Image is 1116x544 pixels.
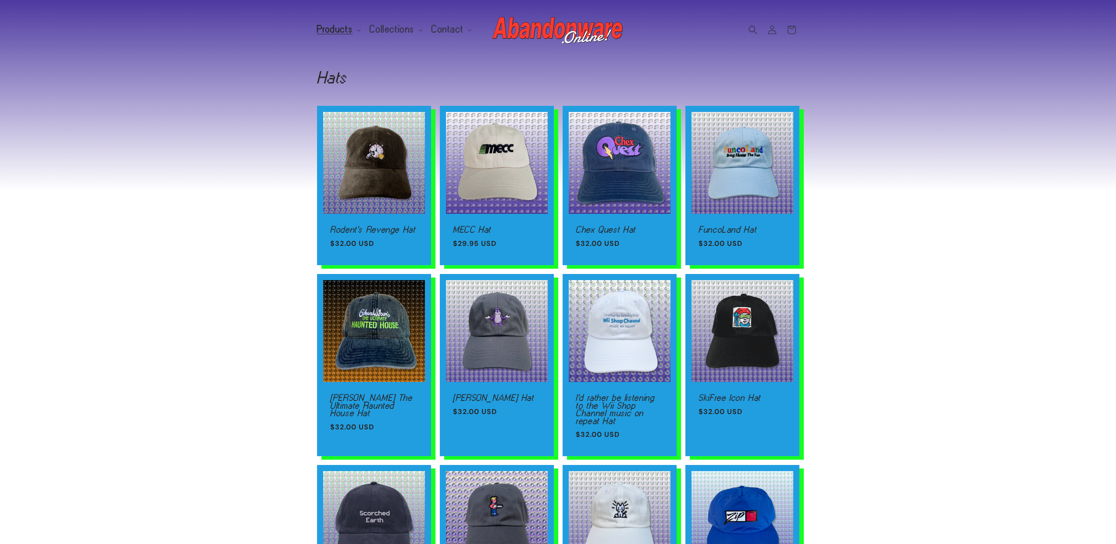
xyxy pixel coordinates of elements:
[699,394,786,402] a: SkiFree Icon Hat
[489,9,627,50] a: Abandonware
[743,20,763,40] summary: Search
[699,226,786,234] a: FuncoLand Hat
[330,394,418,417] a: [PERSON_NAME] The Ultimate Haunted House Hat
[492,12,624,47] img: Abandonware
[364,20,426,39] summary: Collections
[317,25,353,33] span: Products
[431,25,464,33] span: Contact
[317,70,799,84] h1: Hats
[426,20,475,39] summary: Contact
[576,226,663,234] a: Chex Quest Hat
[312,20,365,39] summary: Products
[453,394,541,402] a: [PERSON_NAME] Hat
[453,226,541,234] a: MECC Hat
[330,226,418,234] a: Rodent's Revenge Hat
[576,394,663,425] a: I'd rather be listening to the Wii Shop Channel music on repeat Hat
[370,25,414,33] span: Collections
